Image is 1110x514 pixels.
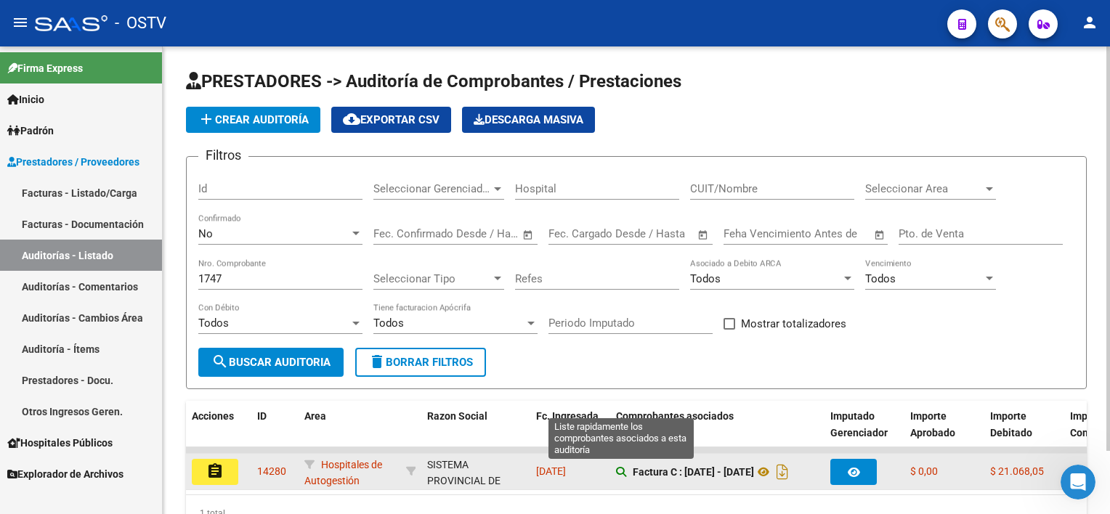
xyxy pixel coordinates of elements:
span: Explorador de Archivos [7,466,123,482]
span: Fc. Ingresada [536,410,599,422]
span: Todos [865,272,896,285]
span: Seleccionar Area [865,182,983,195]
mat-icon: cloud_download [343,110,360,128]
mat-icon: person [1081,14,1098,31]
div: SISTEMA PROVINCIAL DE SALUD [427,457,524,506]
strong: Factura C : [DATE] - [DATE] [633,466,754,478]
datatable-header-cell: Razon Social [421,401,530,465]
div: - 30691822849 [427,457,524,487]
datatable-header-cell: Acciones [186,401,251,465]
button: Borrar Filtros [355,348,486,377]
span: Razon Social [427,410,487,422]
datatable-header-cell: ID [251,401,299,465]
span: [DATE] [536,465,566,477]
button: Crear Auditoría [186,107,320,133]
span: Crear Auditoría [198,113,309,126]
span: Hospitales Públicos [7,435,113,451]
mat-icon: search [211,353,229,370]
span: Importe Debitado [990,410,1032,438]
span: ID [257,410,267,422]
button: Open calendar [520,227,537,243]
iframe: Intercom live chat [1061,465,1095,499]
mat-icon: delete [368,353,386,370]
input: Fecha fin [445,227,516,240]
button: Exportar CSV [331,107,451,133]
input: Fecha fin [620,227,691,240]
mat-icon: assignment [206,462,224,480]
input: Fecha inicio [373,227,432,240]
span: Todos [690,272,721,285]
button: Descarga Masiva [462,107,595,133]
datatable-header-cell: Importe Debitado [984,401,1064,465]
span: Seleccionar Gerenciador [373,182,491,195]
h3: Filtros [198,145,248,166]
span: Comprobantes asociados [616,410,734,422]
span: Prestadores / Proveedores [7,154,139,170]
span: Hospitales de Autogestión [304,459,382,487]
button: Open calendar [872,227,888,243]
datatable-header-cell: Imputado Gerenciador [825,401,904,465]
span: Area [304,410,326,422]
i: Descargar documento [773,460,792,484]
datatable-header-cell: Importe Aprobado [904,401,984,465]
span: Seleccionar Tipo [373,272,491,285]
span: Importe Aprobado [910,410,955,438]
button: Buscar Auditoria [198,348,344,377]
span: Firma Express [7,60,83,76]
input: Fecha inicio [548,227,607,240]
span: Todos [198,317,229,330]
button: Open calendar [695,227,712,243]
span: Borrar Filtros [368,356,473,369]
datatable-header-cell: Comprobantes asociados [610,401,825,465]
app-download-masive: Descarga masiva de comprobantes (adjuntos) [462,107,595,133]
mat-icon: menu [12,14,29,31]
span: Buscar Auditoria [211,356,331,369]
span: Acciones [192,410,234,422]
span: Inicio [7,91,44,107]
span: Descarga Masiva [474,113,583,126]
span: Imputado Gerenciador [830,410,888,438]
span: No [198,227,213,240]
span: Padrón [7,123,54,139]
span: - OSTV [115,7,166,39]
span: PRESTADORES -> Auditoría de Comprobantes / Prestaciones [186,71,681,91]
span: $ 0,00 [910,465,938,477]
span: 14280 [257,465,286,477]
span: Exportar CSV [343,113,439,126]
datatable-header-cell: Area [299,401,400,465]
span: $ 21.068,05 [990,465,1044,477]
datatable-header-cell: Fc. Ingresada [530,401,610,465]
span: Todos [373,317,404,330]
mat-icon: add [198,110,215,128]
span: Mostrar totalizadores [741,315,846,333]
